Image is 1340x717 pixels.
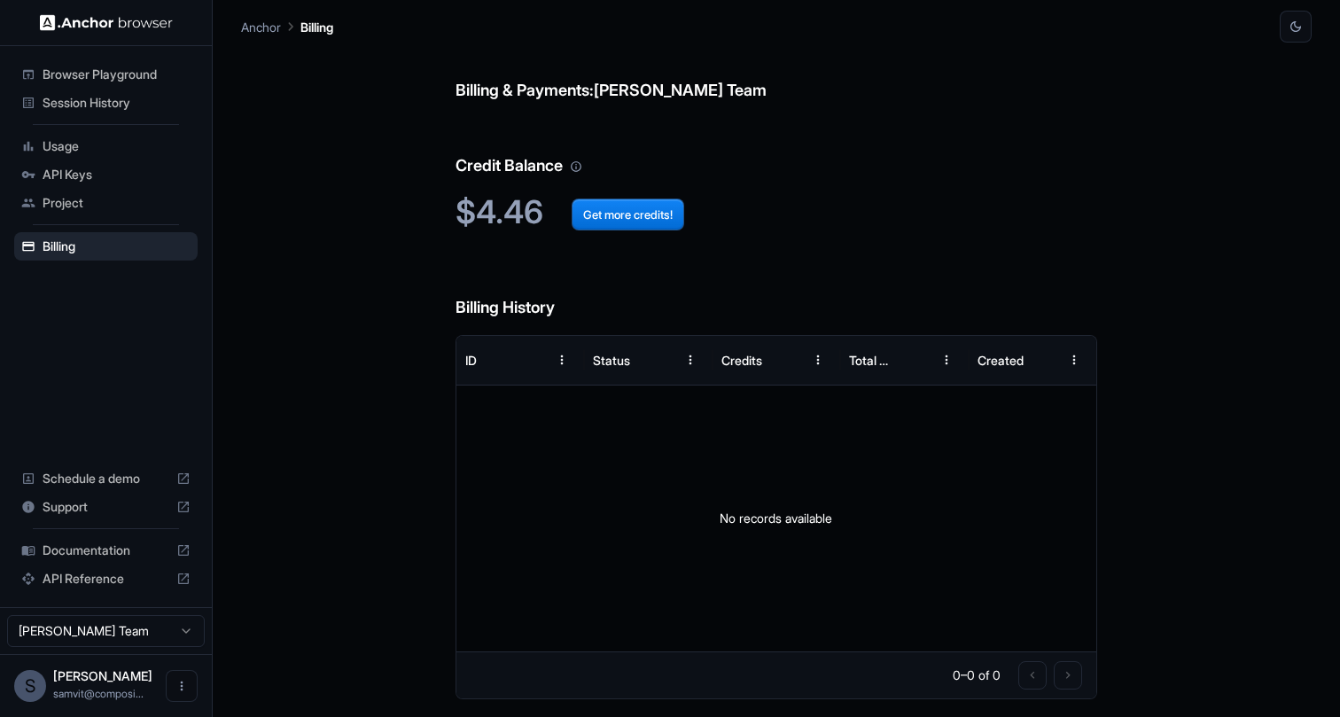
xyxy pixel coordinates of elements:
[53,668,152,683] span: Samvit Jatia
[643,344,674,376] button: Sort
[456,43,1098,104] h6: Billing & Payments: [PERSON_NAME] Team
[1058,344,1090,376] button: Menu
[43,470,169,487] span: Schedule a demo
[14,670,46,702] div: S
[546,344,578,376] button: Menu
[43,66,191,83] span: Browser Playground
[241,18,281,36] p: Anchor
[14,189,198,217] div: Project
[14,464,198,493] div: Schedule a demo
[721,353,762,368] div: Credits
[674,344,706,376] button: Menu
[456,118,1098,179] h6: Credit Balance
[43,194,191,212] span: Project
[166,670,198,702] button: Open menu
[14,60,198,89] div: Browser Playground
[456,260,1098,321] h6: Billing History
[931,344,962,376] button: Menu
[43,238,191,255] span: Billing
[53,687,144,700] span: samvit@composio.dev
[14,536,198,565] div: Documentation
[14,232,198,261] div: Billing
[849,353,897,368] div: Total Cost
[14,565,198,593] div: API Reference
[593,353,630,368] div: Status
[1026,344,1058,376] button: Sort
[43,166,191,183] span: API Keys
[14,89,198,117] div: Session History
[770,344,802,376] button: Sort
[14,132,198,160] div: Usage
[802,344,834,376] button: Menu
[14,493,198,521] div: Support
[978,353,1024,368] div: Created
[465,353,477,368] div: ID
[953,666,1001,684] p: 0–0 of 0
[572,199,684,230] button: Get more credits!
[43,94,191,112] span: Session History
[43,498,169,516] span: Support
[14,160,198,189] div: API Keys
[456,386,1097,651] div: No records available
[241,17,333,36] nav: breadcrumb
[43,570,169,588] span: API Reference
[456,193,1098,231] h2: $4.46
[899,344,931,376] button: Sort
[43,137,191,155] span: Usage
[570,160,582,173] svg: Your credit balance will be consumed as you use the API. Visit the usage page to view a breakdown...
[43,542,169,559] span: Documentation
[40,14,173,31] img: Anchor Logo
[300,18,333,36] p: Billing
[514,344,546,376] button: Sort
